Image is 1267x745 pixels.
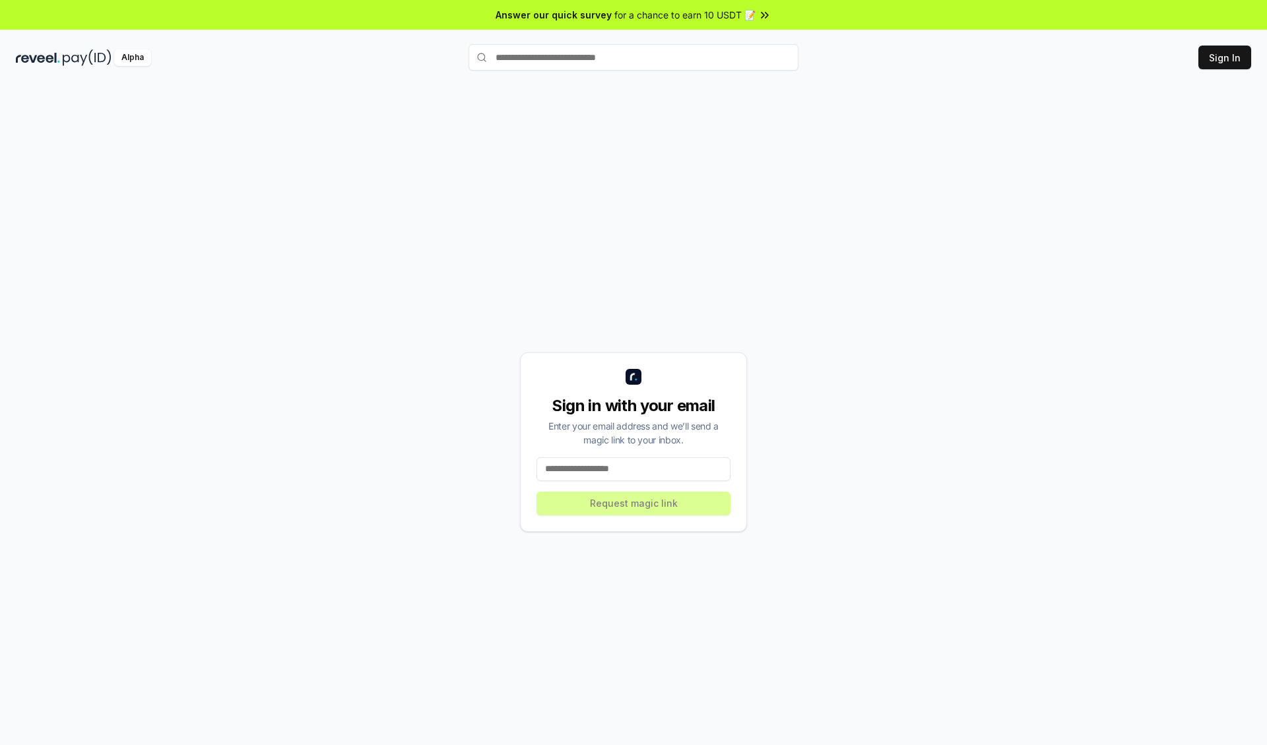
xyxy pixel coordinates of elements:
img: pay_id [63,49,112,66]
div: Alpha [114,49,151,66]
div: Enter your email address and we’ll send a magic link to your inbox. [536,419,731,447]
span: for a chance to earn 10 USDT 📝 [614,8,756,22]
button: Sign In [1198,46,1251,69]
img: reveel_dark [16,49,60,66]
img: logo_small [626,369,641,385]
div: Sign in with your email [536,395,731,416]
span: Answer our quick survey [496,8,612,22]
